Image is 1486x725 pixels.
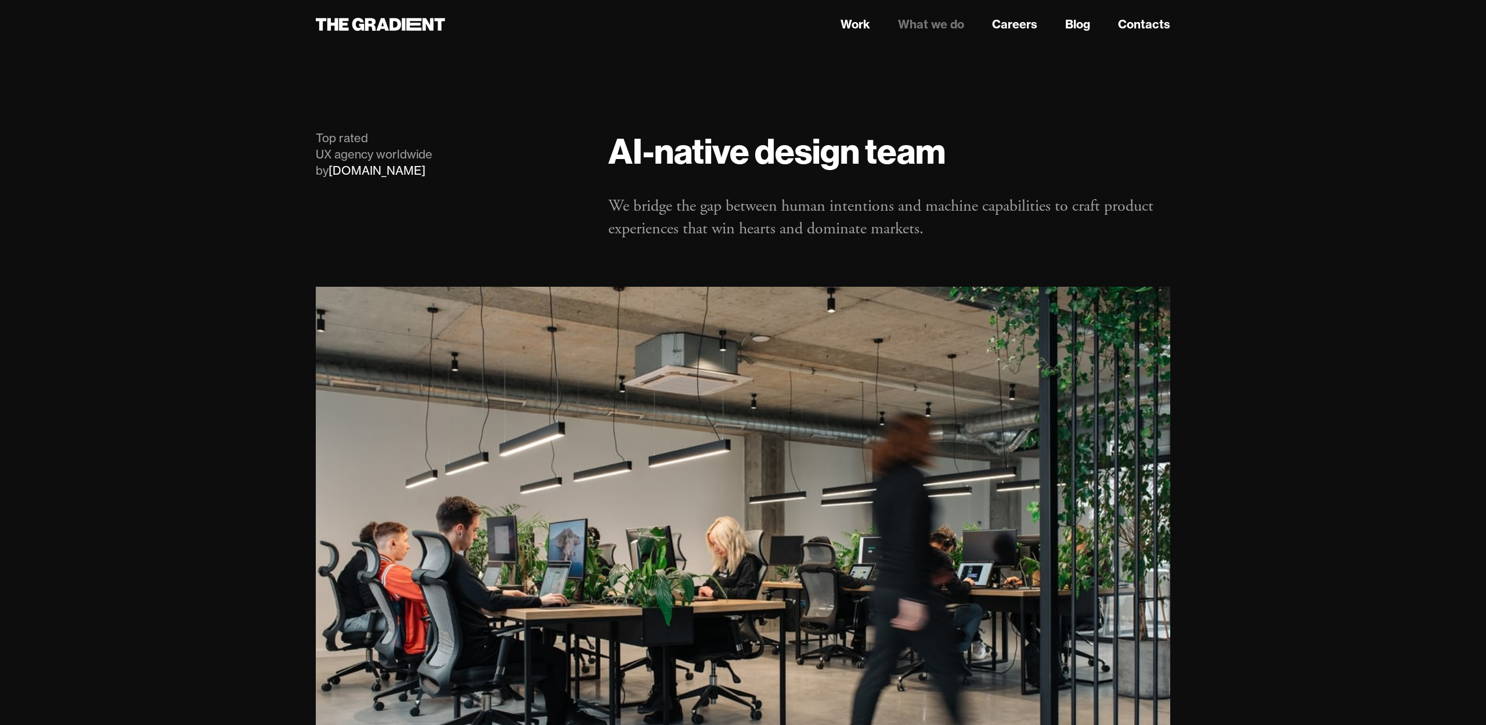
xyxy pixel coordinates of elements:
[841,16,870,33] a: Work
[898,16,964,33] a: What we do
[1118,16,1170,33] a: Contacts
[316,130,585,179] div: Top rated UX agency worldwide by
[992,16,1037,33] a: Careers
[608,195,1170,240] p: We bridge the gap between human intentions and machine capabilities to craft product experiences ...
[608,130,1170,172] h1: AI-native design team
[1065,16,1090,33] a: Blog
[329,163,425,178] a: [DOMAIN_NAME]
